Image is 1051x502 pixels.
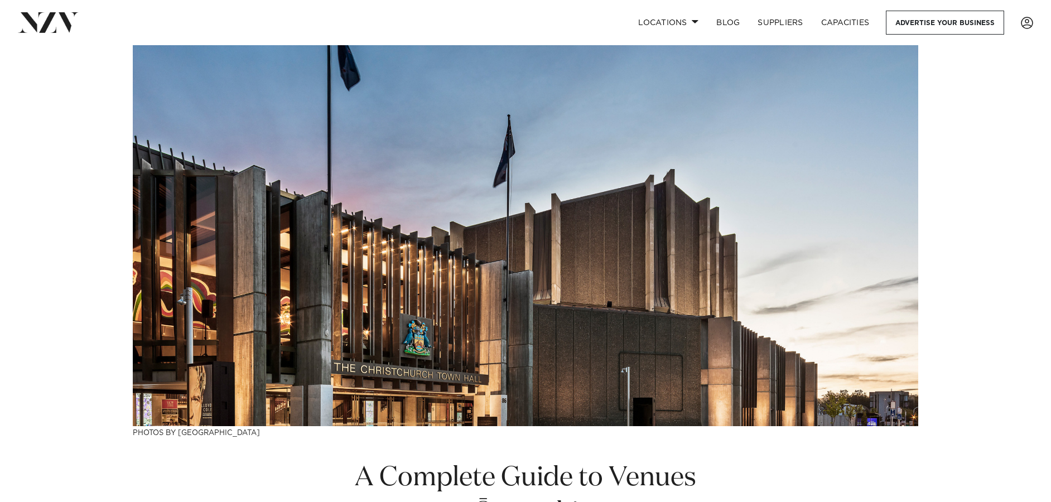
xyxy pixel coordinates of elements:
[629,11,707,35] a: Locations
[133,426,918,438] h3: Photos by [GEOGRAPHIC_DATA]
[18,12,79,32] img: nzv-logo.png
[749,11,812,35] a: SUPPLIERS
[133,45,918,426] img: A Complete Guide to Venues Ōtautahi
[707,11,749,35] a: BLOG
[886,11,1004,35] a: Advertise your business
[812,11,879,35] a: Capacities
